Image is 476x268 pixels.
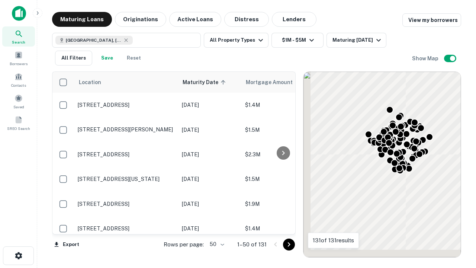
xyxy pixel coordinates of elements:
th: Location [74,72,178,93]
p: 131 of 131 results [313,236,354,245]
p: [DATE] [182,224,238,233]
p: $1.5M [245,175,319,183]
button: Go to next page [283,239,295,251]
a: Contacts [2,70,35,90]
p: [STREET_ADDRESS][US_STATE] [78,176,174,182]
p: [DATE] [182,150,238,159]
th: Maturity Date [178,72,241,93]
p: $1.4M [245,224,319,233]
button: All Filters [55,51,92,66]
button: [GEOGRAPHIC_DATA], [GEOGRAPHIC_DATA], [GEOGRAPHIC_DATA] [52,33,201,48]
span: Location [78,78,101,87]
img: capitalize-icon.png [12,6,26,21]
button: Reset [122,51,146,66]
button: Maturing Loans [52,12,112,27]
a: SREO Search [2,113,35,133]
p: 1–50 of 131 [237,240,267,249]
span: Mortgage Amount [246,78,302,87]
span: [GEOGRAPHIC_DATA], [GEOGRAPHIC_DATA], [GEOGRAPHIC_DATA] [66,37,122,44]
p: [STREET_ADDRESS] [78,225,174,232]
a: View my borrowers [402,13,461,27]
button: Originations [115,12,166,27]
a: Borrowers [2,48,35,68]
button: Distress [224,12,269,27]
p: [STREET_ADDRESS] [78,201,174,207]
span: Saved [13,104,24,110]
p: Rows per page: [164,240,204,249]
div: Maturing [DATE] [332,36,383,45]
p: [STREET_ADDRESS] [78,151,174,158]
p: $1.4M [245,101,319,109]
button: All Property Types [204,33,268,48]
button: $1M - $5M [271,33,324,48]
p: $1.5M [245,126,319,134]
p: [DATE] [182,126,238,134]
button: Save your search to get updates of matches that match your search criteria. [95,51,119,66]
h6: Show Map [412,54,440,63]
span: Borrowers [10,61,28,67]
button: Active Loans [169,12,221,27]
span: Maturity Date [183,78,228,87]
a: Search [2,26,35,47]
div: 0 0 [303,72,461,257]
th: Mortgage Amount [241,72,323,93]
span: Search [12,39,25,45]
a: Saved [2,91,35,111]
button: Lenders [272,12,316,27]
p: [DATE] [182,200,238,208]
button: Maturing [DATE] [327,33,386,48]
p: [STREET_ADDRESS][PERSON_NAME] [78,126,174,133]
div: 50 [207,239,225,250]
p: [DATE] [182,175,238,183]
iframe: Chat Widget [439,208,476,244]
p: [STREET_ADDRESS] [78,102,174,108]
span: SREO Search [7,125,30,131]
button: Export [52,239,81,250]
p: $2.3M [245,150,319,159]
p: [DATE] [182,101,238,109]
p: $1.9M [245,200,319,208]
span: Contacts [11,82,26,88]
